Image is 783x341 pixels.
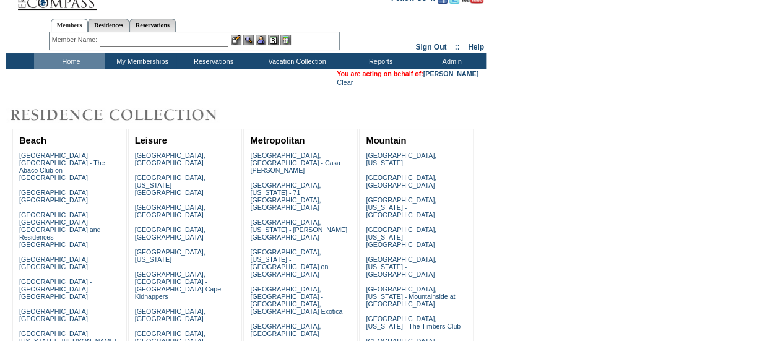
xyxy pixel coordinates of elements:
a: Reservations [129,19,176,32]
a: [GEOGRAPHIC_DATA], [US_STATE] - [PERSON_NAME][GEOGRAPHIC_DATA] [250,218,347,241]
a: Residences [88,19,129,32]
a: [GEOGRAPHIC_DATA], [GEOGRAPHIC_DATA] [135,204,205,218]
span: You are acting on behalf of: [337,70,478,77]
img: View [243,35,254,45]
a: Beach [19,136,46,145]
img: Destinations by Exclusive Resorts [6,103,248,127]
a: [PERSON_NAME] [423,70,478,77]
span: :: [455,43,460,51]
a: [GEOGRAPHIC_DATA] - [GEOGRAPHIC_DATA] - [GEOGRAPHIC_DATA] [19,278,92,300]
td: Reservations [176,53,248,69]
a: Help [468,43,484,51]
a: [GEOGRAPHIC_DATA], [US_STATE] - [GEOGRAPHIC_DATA] [366,256,436,278]
a: [GEOGRAPHIC_DATA], [US_STATE] - [GEOGRAPHIC_DATA] [366,196,436,218]
a: [GEOGRAPHIC_DATA], [US_STATE] - The Timbers Club [366,315,461,330]
a: [GEOGRAPHIC_DATA], [US_STATE] - [GEOGRAPHIC_DATA] [135,174,205,196]
a: [GEOGRAPHIC_DATA], [GEOGRAPHIC_DATA] - The Abaco Club on [GEOGRAPHIC_DATA] [19,152,105,181]
a: [GEOGRAPHIC_DATA], [GEOGRAPHIC_DATA] - [GEOGRAPHIC_DATA] Cape Kidnappers [135,270,221,300]
a: Members [51,19,89,32]
a: [GEOGRAPHIC_DATA], [US_STATE] - Mountainside at [GEOGRAPHIC_DATA] [366,285,455,308]
a: Metropolitan [250,136,305,145]
td: Vacation Collection [248,53,344,69]
a: [GEOGRAPHIC_DATA], [GEOGRAPHIC_DATA] - Casa [PERSON_NAME] [250,152,340,174]
a: Clear [337,79,353,86]
img: Impersonate [256,35,266,45]
a: [GEOGRAPHIC_DATA], [US_STATE] [366,152,436,166]
a: Sign Out [415,43,446,51]
img: Reservations [268,35,279,45]
a: [GEOGRAPHIC_DATA], [US_STATE] [135,248,205,263]
a: [GEOGRAPHIC_DATA], [GEOGRAPHIC_DATA] - [GEOGRAPHIC_DATA], [GEOGRAPHIC_DATA] Exotica [250,285,342,315]
a: [GEOGRAPHIC_DATA], [GEOGRAPHIC_DATA] [19,256,90,270]
a: Mountain [366,136,406,145]
a: [GEOGRAPHIC_DATA], [US_STATE] - [GEOGRAPHIC_DATA] [366,226,436,248]
a: Leisure [135,136,167,145]
td: Home [34,53,105,69]
td: Admin [415,53,486,69]
a: [GEOGRAPHIC_DATA], [GEOGRAPHIC_DATA] [135,226,205,241]
a: [GEOGRAPHIC_DATA], [GEOGRAPHIC_DATA] [250,322,321,337]
td: My Memberships [105,53,176,69]
a: [GEOGRAPHIC_DATA], [US_STATE] - 71 [GEOGRAPHIC_DATA], [GEOGRAPHIC_DATA] [250,181,321,211]
a: [GEOGRAPHIC_DATA], [GEOGRAPHIC_DATA] [19,308,90,322]
img: b_calculator.gif [280,35,291,45]
a: [GEOGRAPHIC_DATA], [GEOGRAPHIC_DATA] [135,152,205,166]
td: Reports [344,53,415,69]
a: [GEOGRAPHIC_DATA], [GEOGRAPHIC_DATA] [135,308,205,322]
a: [GEOGRAPHIC_DATA], [GEOGRAPHIC_DATA] [366,174,436,189]
a: [GEOGRAPHIC_DATA], [GEOGRAPHIC_DATA] [19,189,90,204]
a: [GEOGRAPHIC_DATA], [US_STATE] - [GEOGRAPHIC_DATA] on [GEOGRAPHIC_DATA] [250,248,328,278]
a: [GEOGRAPHIC_DATA], [GEOGRAPHIC_DATA] - [GEOGRAPHIC_DATA] and Residences [GEOGRAPHIC_DATA] [19,211,101,248]
div: Member Name: [52,35,100,45]
img: b_edit.gif [231,35,241,45]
